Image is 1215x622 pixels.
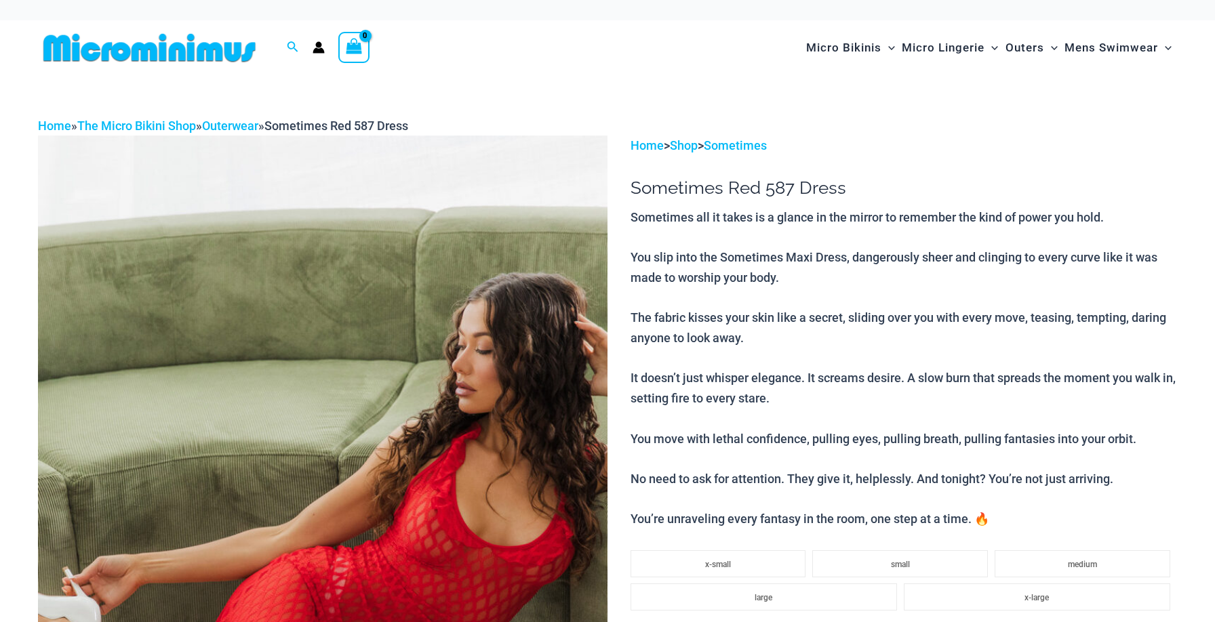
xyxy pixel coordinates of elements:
[1002,27,1061,68] a: OutersMenu ToggleMenu Toggle
[904,583,1170,610] li: x-large
[1068,560,1097,569] span: medium
[202,119,258,133] a: Outerwear
[313,41,325,54] a: Account icon link
[631,178,1177,199] h1: Sometimes Red 587 Dress
[338,32,370,63] a: View Shopping Cart, empty
[631,136,1177,156] p: > >
[803,27,898,68] a: Micro BikinisMenu ToggleMenu Toggle
[38,119,408,133] span: » » »
[755,593,772,602] span: large
[670,138,698,152] a: Shop
[38,33,261,63] img: MM SHOP LOGO FLAT
[995,550,1170,577] li: medium
[1061,27,1175,68] a: Mens SwimwearMenu ToggleMenu Toggle
[1005,30,1044,65] span: Outers
[984,30,998,65] span: Menu Toggle
[631,207,1177,529] p: Sometimes all it takes is a glance in the mirror to remember the kind of power you hold. You slip...
[631,550,806,577] li: x-small
[1158,30,1172,65] span: Menu Toggle
[287,39,299,56] a: Search icon link
[801,25,1177,70] nav: Site Navigation
[898,27,1001,68] a: Micro LingerieMenu ToggleMenu Toggle
[812,550,988,577] li: small
[264,119,408,133] span: Sometimes Red 587 Dress
[891,560,910,569] span: small
[704,138,767,152] a: Sometimes
[77,119,196,133] a: The Micro Bikini Shop
[631,583,897,610] li: large
[705,560,731,569] span: x-small
[1064,30,1158,65] span: Mens Swimwear
[1024,593,1049,602] span: x-large
[806,30,881,65] span: Micro Bikinis
[38,119,71,133] a: Home
[631,138,664,152] a: Home
[902,30,984,65] span: Micro Lingerie
[881,30,895,65] span: Menu Toggle
[1044,30,1058,65] span: Menu Toggle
